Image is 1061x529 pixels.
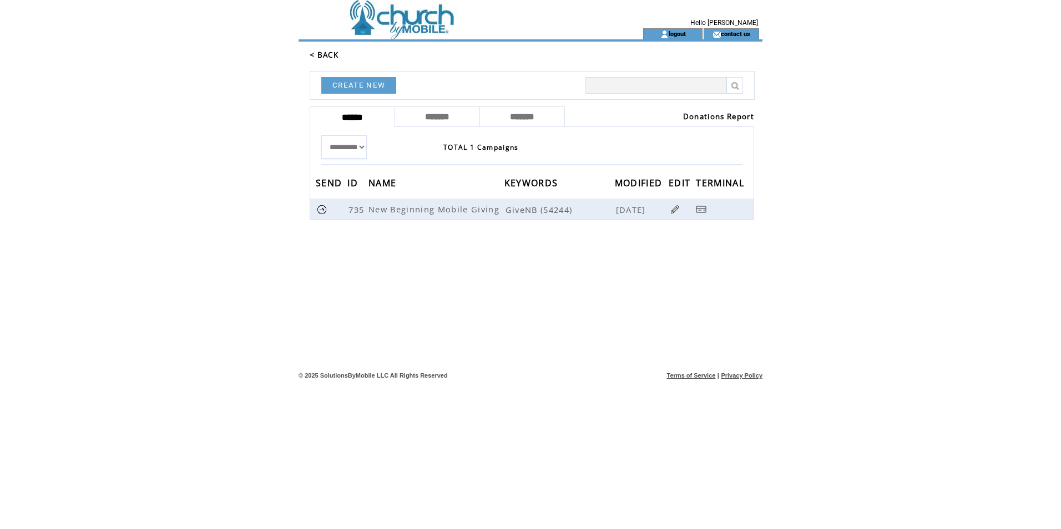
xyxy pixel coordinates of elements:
[713,30,721,39] img: contact_us_icon.gif
[669,174,693,195] span: EDIT
[721,372,762,379] a: Privacy Policy
[615,174,665,195] span: MODIFIED
[348,204,367,215] span: 735
[718,372,719,379] span: |
[683,111,754,121] a: Donations Report
[615,179,665,186] a: MODIFIED
[696,174,747,195] span: TERMINAL
[321,77,396,94] a: CREATE NEW
[347,174,361,195] span: ID
[504,174,561,195] span: KEYWORDS
[669,30,686,37] a: logout
[368,174,399,195] span: NAME
[443,143,519,152] span: TOTAL 1 Campaigns
[310,50,338,60] a: < BACK
[506,204,614,215] span: GiveNB (54244)
[368,204,502,215] span: New Beginning Mobile Giving
[368,179,399,186] a: NAME
[316,174,345,195] span: SEND
[347,179,361,186] a: ID
[721,30,750,37] a: contact us
[660,30,669,39] img: account_icon.gif
[504,179,561,186] a: KEYWORDS
[616,204,649,215] span: [DATE]
[667,372,716,379] a: Terms of Service
[690,19,758,27] span: Hello [PERSON_NAME]
[299,372,448,379] span: © 2025 SolutionsByMobile LLC All Rights Reserved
